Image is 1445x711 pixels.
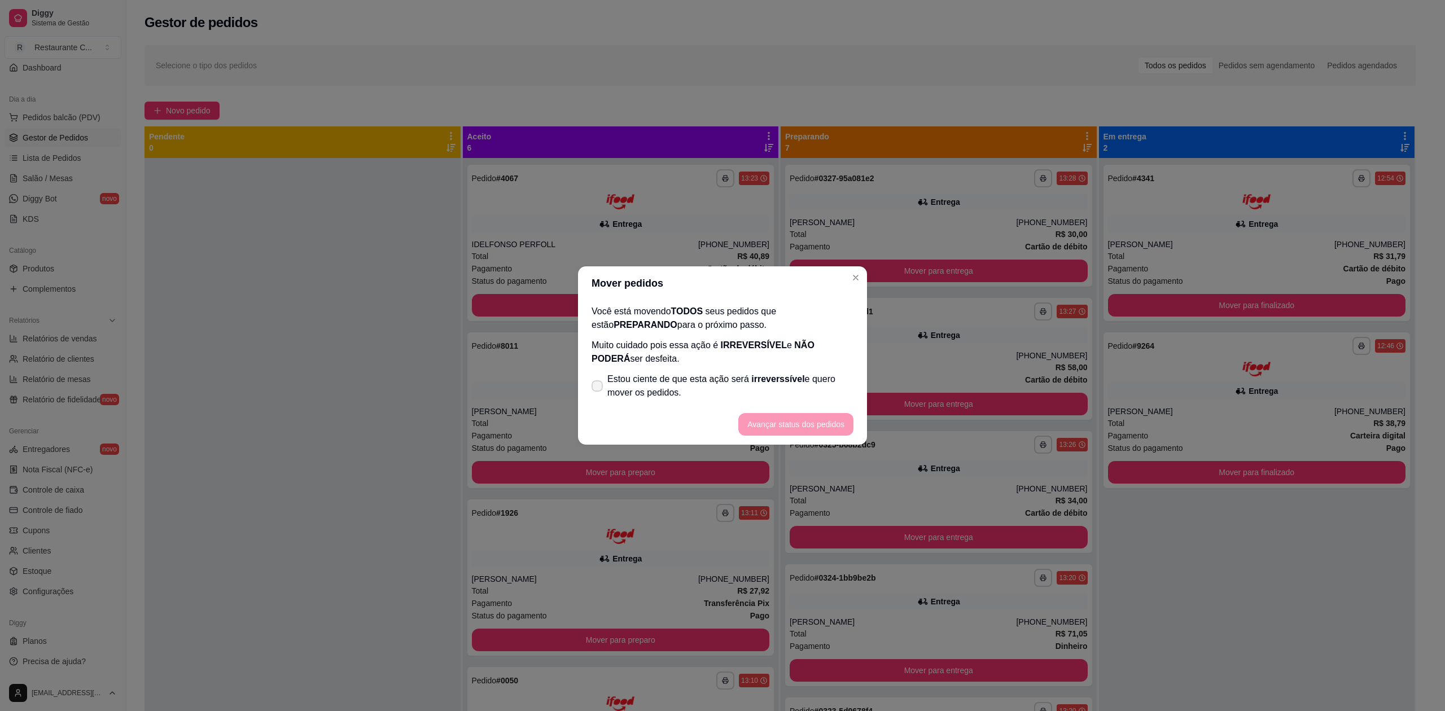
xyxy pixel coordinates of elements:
[671,306,703,316] span: TODOS
[847,269,865,287] button: Close
[592,340,815,363] span: NÃO PODERÁ
[614,320,677,330] span: PREPARANDO
[721,340,787,350] span: IRREVERSÍVEL
[592,305,853,332] p: Você está movendo seus pedidos que estão para o próximo passo.
[578,266,867,300] header: Mover pedidos
[592,339,853,366] p: Muito cuidado pois essa ação é e ser desfeita.
[751,374,804,384] span: irreverssível
[607,372,853,400] span: Estou ciente de que esta ação será e quero mover os pedidos.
